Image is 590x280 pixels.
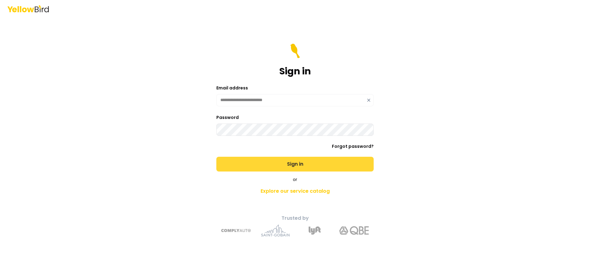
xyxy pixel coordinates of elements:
[187,215,403,222] p: Trusted by
[187,185,403,197] a: Explore our service catalog
[216,114,239,120] label: Password
[293,176,297,183] span: or
[216,157,374,172] button: Sign in
[279,66,311,77] h1: Sign in
[216,85,248,91] label: Email address
[332,143,374,149] a: Forgot password?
